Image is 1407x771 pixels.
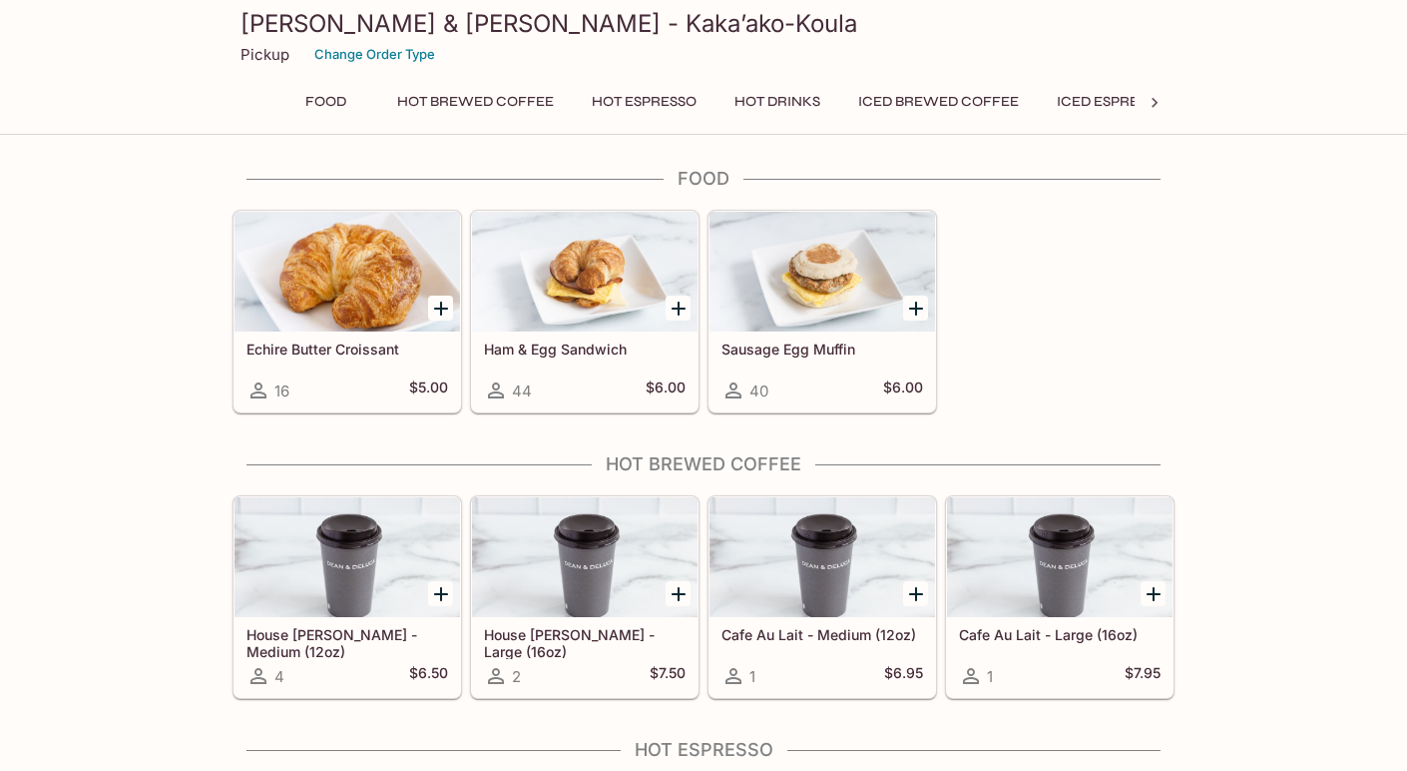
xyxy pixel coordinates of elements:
button: Add House Blend Kaka’ako - Large (16oz) [666,581,691,606]
div: Ham & Egg Sandwich [472,212,698,332]
a: Cafe Au Lait - Large (16oz)1$7.95 [946,496,1173,698]
button: Change Order Type [305,39,444,70]
h5: $6.00 [646,379,686,402]
h5: House [PERSON_NAME] - Large (16oz) [484,626,686,659]
span: 16 [274,382,289,400]
span: 44 [512,382,532,400]
h5: $6.50 [409,664,448,688]
button: Iced Brewed Coffee [847,88,1030,116]
div: Cafe Au Lait - Medium (12oz) [709,497,935,617]
h5: Ham & Egg Sandwich [484,341,686,358]
h4: Hot Espresso [233,739,1174,761]
h5: $6.00 [883,379,923,402]
h4: Hot Brewed Coffee [233,453,1174,475]
button: Hot Drinks [723,88,831,116]
button: Hot Brewed Coffee [386,88,565,116]
h5: House [PERSON_NAME] - Medium (12oz) [246,626,448,659]
div: House Blend Kaka’ako - Large (16oz) [472,497,698,617]
a: Sausage Egg Muffin40$6.00 [708,211,936,412]
h5: Sausage Egg Muffin [721,341,923,358]
a: Echire Butter Croissant16$5.00 [234,211,461,412]
div: Sausage Egg Muffin [709,212,935,332]
button: Add Cafe Au Lait - Large (16oz) [1141,581,1166,606]
button: Add Echire Butter Croissant [428,296,453,321]
button: Add Cafe Au Lait - Medium (12oz) [903,581,928,606]
h5: $7.50 [650,664,686,688]
span: 1 [987,667,993,686]
div: Echire Butter Croissant [234,212,460,332]
span: 40 [749,382,768,400]
button: Add Sausage Egg Muffin [903,296,928,321]
a: Ham & Egg Sandwich44$6.00 [471,211,699,412]
h4: Food [233,168,1174,190]
span: 1 [749,667,755,686]
h5: Cafe Au Lait - Large (16oz) [959,626,1161,643]
a: Cafe Au Lait - Medium (12oz)1$6.95 [708,496,936,698]
div: House Blend Kaka’ako - Medium (12oz) [234,497,460,617]
div: Cafe Au Lait - Large (16oz) [947,497,1172,617]
button: Food [280,88,370,116]
h5: $5.00 [409,379,448,402]
h5: Echire Butter Croissant [246,341,448,358]
h5: $6.95 [884,664,923,688]
button: Iced Espresso/Cold Brew [1046,88,1269,116]
h3: [PERSON_NAME] & [PERSON_NAME] - Kaka’ako-Koula [240,8,1167,39]
span: 2 [512,667,521,686]
h5: Cafe Au Lait - Medium (12oz) [721,626,923,643]
a: House [PERSON_NAME] - Large (16oz)2$7.50 [471,496,699,698]
span: 4 [274,667,284,686]
button: Add House Blend Kaka’ako - Medium (12oz) [428,581,453,606]
a: House [PERSON_NAME] - Medium (12oz)4$6.50 [234,496,461,698]
p: Pickup [240,45,289,64]
button: Hot Espresso [581,88,707,116]
h5: $7.95 [1125,664,1161,688]
button: Add Ham & Egg Sandwich [666,296,691,321]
